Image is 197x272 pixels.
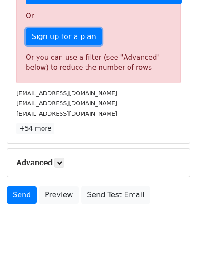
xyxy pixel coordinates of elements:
small: [EMAIL_ADDRESS][DOMAIN_NAME] [16,90,117,97]
iframe: Chat Widget [152,228,197,272]
small: [EMAIL_ADDRESS][DOMAIN_NAME] [16,100,117,107]
p: Or [26,11,171,21]
a: Send Test Email [81,186,150,204]
a: Preview [39,186,79,204]
div: Or you can use a filter (see "Advanced" below) to reduce the number of rows [26,53,171,73]
a: Sign up for a plan [26,28,102,45]
h5: Advanced [16,158,181,168]
a: Send [7,186,37,204]
small: [EMAIL_ADDRESS][DOMAIN_NAME] [16,110,117,117]
a: +54 more [16,123,54,134]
